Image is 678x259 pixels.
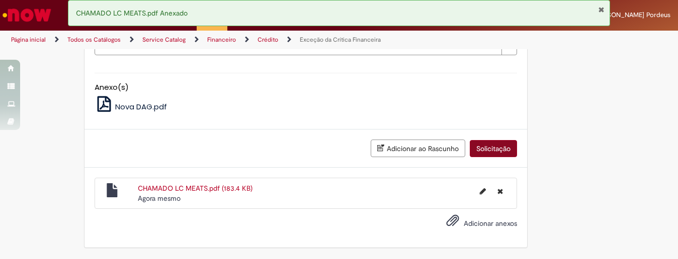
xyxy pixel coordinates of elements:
button: Adicionar ao Rascunho [371,140,465,157]
a: Financeiro [207,36,236,44]
time: 29/09/2025 14:49:04 [138,194,181,203]
a: Página inicial [11,36,46,44]
button: Adicionar anexos [444,211,462,234]
span: Adicionar anexos [464,219,517,228]
button: Excluir CHAMADO LC MEATS.pdf [491,183,509,199]
button: Fechar Notificação [598,6,605,14]
span: CHAMADO LC MEATS.pdf Anexado [76,9,188,18]
button: Solicitação [470,140,517,157]
a: Exceção da Crítica Financeira [300,36,381,44]
span: Nova DAG.pdf [115,101,167,112]
ul: Trilhas de página [8,31,445,49]
span: Agora mesmo [138,194,181,203]
a: Crédito [258,36,278,44]
h5: Anexo(s) [95,83,517,92]
a: CHAMADO LC MEATS.pdf (183.4 KB) [138,184,252,193]
a: Service Catalog [142,36,186,44]
a: Todos os Catálogos [67,36,121,44]
a: Nova DAG.pdf [95,101,167,112]
button: Editar nome de arquivo CHAMADO LC MEATS.pdf [474,183,492,199]
img: ServiceNow [1,5,53,25]
span: [PERSON_NAME] Pordeus [594,11,670,19]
